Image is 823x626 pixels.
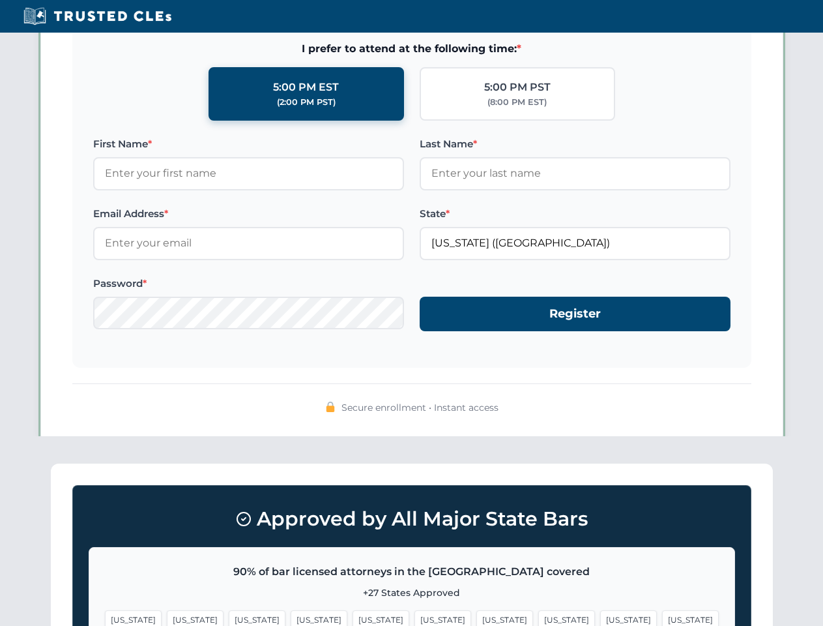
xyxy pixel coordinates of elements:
[277,96,336,109] div: (2:00 PM PST)
[420,206,730,222] label: State
[341,400,498,415] span: Secure enrollment • Instant access
[325,402,336,412] img: 🔒
[20,7,175,26] img: Trusted CLEs
[105,563,719,580] p: 90% of bar licensed attorneys in the [GEOGRAPHIC_DATA] covered
[487,96,547,109] div: (8:00 PM EST)
[93,276,404,291] label: Password
[93,206,404,222] label: Email Address
[420,227,730,260] input: Florida (FL)
[484,79,551,96] div: 5:00 PM PST
[89,501,735,537] h3: Approved by All Major State Bars
[93,40,730,57] span: I prefer to attend at the following time:
[105,586,719,600] p: +27 States Approved
[420,157,730,190] input: Enter your last name
[93,136,404,152] label: First Name
[420,297,730,331] button: Register
[93,227,404,260] input: Enter your email
[273,79,339,96] div: 5:00 PM EST
[93,157,404,190] input: Enter your first name
[420,136,730,152] label: Last Name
